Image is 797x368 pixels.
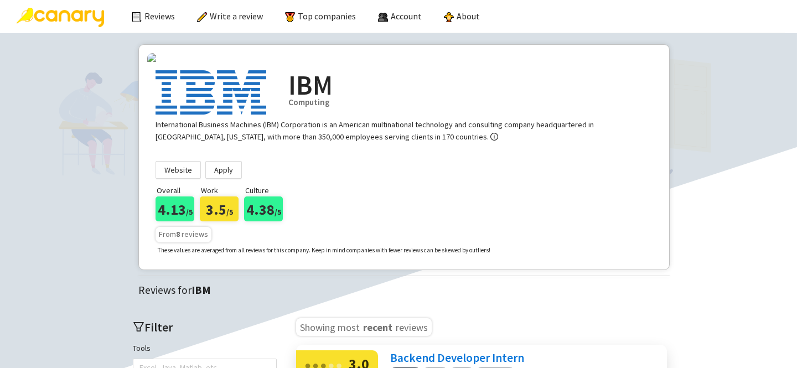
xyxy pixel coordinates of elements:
div: International Business Machines (IBM) Corporation is an American multinational technology and con... [156,120,594,142]
p: Culture [245,184,288,196]
span: /5 [186,207,193,217]
p: Overall [157,184,200,196]
strong: IBM [192,283,211,297]
span: /5 [226,207,233,217]
p: Work [201,184,244,196]
div: Reviews for [138,282,675,299]
span: Apply [214,162,233,178]
span: info-circle [490,133,498,141]
p: These values are averaged from all reviews for this company. Keep in mind companies with fewer re... [158,246,490,256]
a: Write a review [197,11,263,22]
label: Tools [133,342,151,354]
h3: Showing most reviews [296,318,432,336]
span: Website [164,162,192,178]
img: Canary Logo [17,8,104,27]
a: Apply [205,161,242,179]
a: Website [156,161,201,179]
div: 3.5 [200,196,239,221]
a: Backend Developer Intern [390,350,524,365]
a: Top companies [285,11,356,22]
h2: IBM [288,70,653,100]
img: people.png [378,12,388,22]
span: From reviews [159,229,208,239]
span: /5 [275,207,281,217]
span: recent [362,319,394,333]
a: Reviews [132,11,175,22]
h2: Filter [133,318,277,336]
div: 4.38 [244,196,283,221]
span: Account [391,11,422,22]
span: filter [133,321,144,333]
img: Company Logo [156,70,266,115]
b: 8 [176,229,180,239]
div: Computing [288,96,653,109]
img: company-banners%2FIBM_banner.jfif [147,53,661,62]
a: About [444,11,480,22]
div: 4.13 [156,196,194,221]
